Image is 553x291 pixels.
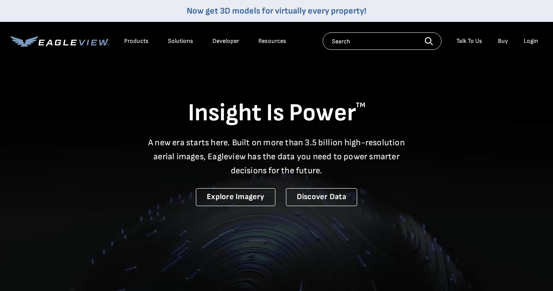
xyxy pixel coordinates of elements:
[143,136,410,178] p: A new era starts here. Built on more than 3.5 billion high-resolution aerial images, Eagleview ha...
[212,37,239,45] a: Developer
[258,37,286,45] div: Resources
[356,101,365,109] sup: TM
[10,98,543,129] h1: Insight Is Power
[456,37,482,45] div: Talk To Us
[524,37,538,45] div: Login
[498,37,508,45] a: Buy
[187,6,366,16] a: Now get 3D models for virtually every property!
[286,188,357,206] a: Discover Data
[196,188,275,206] a: Explore Imagery
[323,32,442,50] input: Search
[124,37,149,45] div: Products
[168,37,193,45] div: Solutions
